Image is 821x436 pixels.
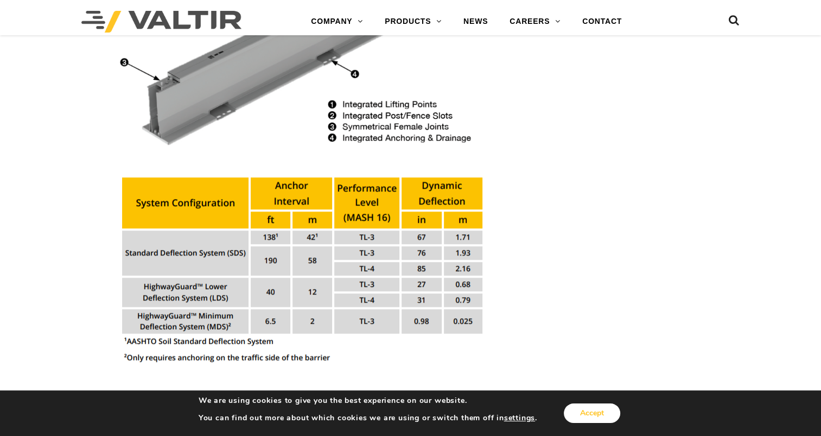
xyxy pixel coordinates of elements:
a: CAREERS [499,11,571,33]
button: Accept [564,403,620,423]
p: You can find out more about which cookies we are using or switch them off in . [199,413,537,423]
a: PRODUCTS [374,11,453,33]
p: We are using cookies to give you the best experience on our website. [199,396,537,406]
a: CONTACT [571,11,633,33]
a: COMPANY [300,11,374,33]
img: Valtir [81,11,241,33]
button: settings [504,413,535,423]
a: NEWS [453,11,499,33]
